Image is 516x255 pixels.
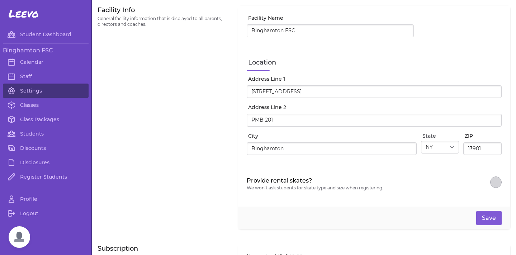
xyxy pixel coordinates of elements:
h3: Subscription [98,244,229,253]
label: Location [248,57,502,67]
a: Profile [3,192,89,206]
a: Calendar [3,55,89,69]
a: Disclosures [3,155,89,170]
h3: Binghamton FSC [3,46,89,55]
a: Student Dashboard [3,27,89,42]
label: Provide rental skates? [247,176,383,185]
a: Logout [3,206,89,221]
input: Your facility's name [247,24,414,37]
label: ZIP [465,132,502,140]
a: Discounts [3,141,89,155]
a: Class Packages [3,112,89,127]
a: Staff [3,69,89,84]
span: Leevo [9,7,39,20]
a: Students [3,127,89,141]
label: Address Line 1 [248,75,502,82]
p: General facility information that is displayed to all parents, directors and coaches. [98,16,229,27]
label: City [248,132,417,140]
div: Open chat [9,226,30,248]
label: Facility Name [248,14,414,22]
a: Classes [3,98,89,112]
a: Settings [3,84,89,98]
a: Register Students [3,170,89,184]
h3: Facility Info [98,6,229,14]
button: Save [476,211,502,225]
p: We won't ask students for skate type and size when registering. [247,185,383,191]
label: State [422,132,459,140]
label: Address Line 2 [248,104,502,111]
input: Apartment or unit number, if needed [247,114,502,127]
input: Start typing your address... [247,85,502,98]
